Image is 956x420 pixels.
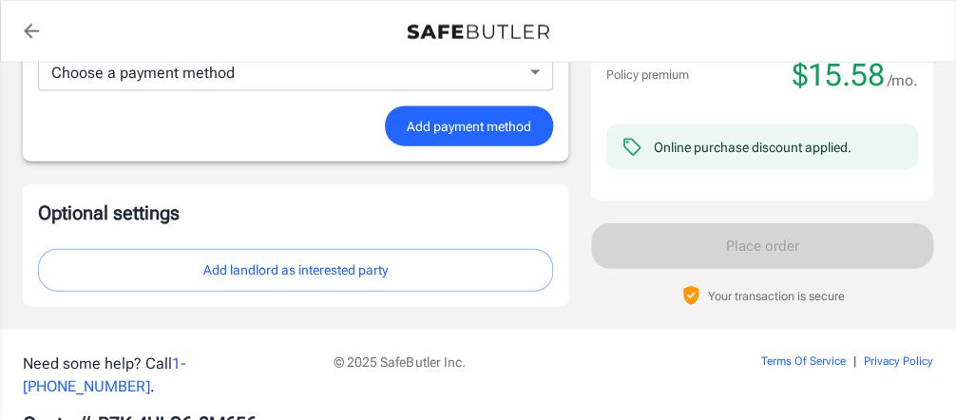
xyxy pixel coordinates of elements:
[385,106,553,147] button: Add payment method
[38,200,553,226] p: Optional settings
[407,115,531,139] span: Add payment method
[654,138,851,157] div: Online purchase discount applied.
[864,354,933,368] a: Privacy Policy
[12,12,50,50] a: back to quotes
[23,353,311,398] p: Need some help? Call .
[761,354,846,368] a: Terms Of Service
[23,354,186,395] a: 1-[PHONE_NUMBER]
[793,56,885,94] span: $15.58
[888,67,918,94] span: /mo.
[606,66,689,85] p: Policy premium
[334,353,699,372] p: © 2025 SafeButler Inc.
[407,25,549,40] img: Back to quotes
[708,286,845,304] p: Your transaction is secure
[853,354,856,368] span: |
[38,249,553,292] button: Add landlord as interested party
